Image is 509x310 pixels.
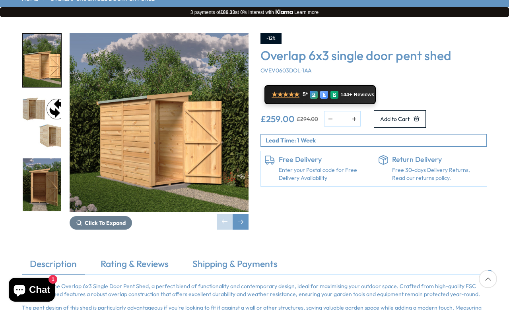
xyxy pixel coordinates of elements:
h3: Overlap 6x3 single door pent shed [260,48,487,63]
span: ★★★★★ [272,91,299,98]
a: Description [22,257,85,274]
img: Overlap6x3SDValuePent_GARDEN_LH_CLS_200x200.jpg [23,34,61,87]
span: Click To Expand [85,219,126,226]
del: £294.00 [297,116,318,122]
ins: £259.00 [260,115,295,123]
div: Previous slide [217,214,233,230]
img: Overlap 6x3 single door pent shed [70,33,249,212]
span: Reviews [354,92,375,98]
div: G [310,91,318,99]
a: Rating & Reviews [93,257,177,274]
div: 3 / 12 [22,158,62,212]
p: Introducing the Overlap 6x3 Single Door Pent Shed, a perfect blend of functionality and contempor... [22,283,487,298]
h6: Return Delivery [392,155,483,164]
button: Click To Expand [70,216,132,230]
div: 1 / 12 [22,33,62,88]
button: Add to Cart [374,110,426,128]
a: Shipping & Payments [185,257,286,274]
div: E [320,91,328,99]
div: R [330,91,338,99]
div: -12% [260,33,282,44]
p: Free 30-days Delivery Returns, Read our returns policy. [392,166,483,182]
img: Overlap6x3SDValuePent_GARDEN_END_CLS_200x200.jpg [23,158,61,211]
span: Add to Cart [380,116,410,122]
p: Lead Time: 1 Week [266,136,486,144]
a: Enter your Postal code for Free Delivery Availability [279,166,370,182]
span: 144+ [340,92,352,98]
inbox-online-store-chat: Shopify online store chat [6,278,57,304]
div: 1 / 12 [70,33,249,230]
a: ★★★★★ 5* G E R 144+ Reviews [264,85,376,104]
div: Next slide [233,214,249,230]
h6: Free Delivery [279,155,370,164]
div: 2 / 12 [22,96,62,150]
span: OVEV0603DOL-1AA [260,67,312,74]
img: Overlap6x3SDValuePent_SWAPOPTION_200x200.jpg [23,96,61,149]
